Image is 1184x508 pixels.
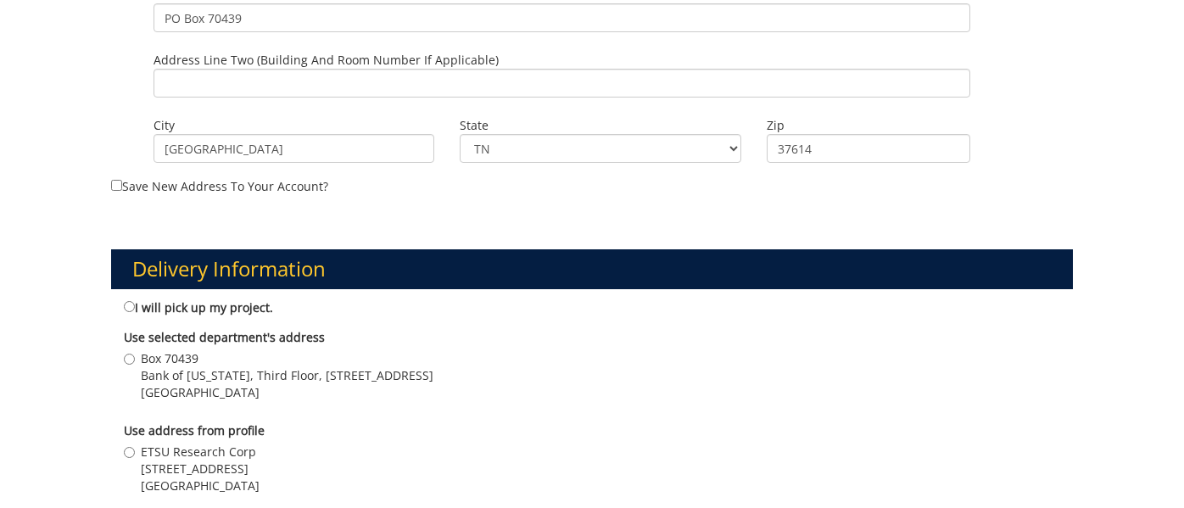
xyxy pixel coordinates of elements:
[141,477,260,494] span: [GEOGRAPHIC_DATA]
[154,52,970,98] label: Address Line Two (Building and Room Number if applicable)
[141,461,260,477] span: [STREET_ADDRESS]
[460,117,740,134] label: State
[124,422,265,438] b: Use address from profile
[124,354,135,365] input: Box 70439 Bank of [US_STATE], Third Floor, [STREET_ADDRESS] [GEOGRAPHIC_DATA]
[124,447,135,458] input: ETSU Research Corp [STREET_ADDRESS] [GEOGRAPHIC_DATA]
[124,298,273,316] label: I will pick up my project.
[141,350,433,367] span: Box 70439
[154,134,434,163] input: City
[154,117,434,134] label: City
[154,3,970,32] input: Address Line One
[767,134,971,163] input: Zip
[767,117,971,134] label: Zip
[111,249,1072,288] h3: Delivery Information
[141,367,433,384] span: Bank of [US_STATE], Third Floor, [STREET_ADDRESS]
[111,180,122,191] input: Save new address to your account?
[124,329,325,345] b: Use selected department's address
[154,69,970,98] input: Address Line Two (Building and Room Number if applicable)
[141,384,433,401] span: [GEOGRAPHIC_DATA]
[124,301,135,312] input: I will pick up my project.
[141,444,260,461] span: ETSU Research Corp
